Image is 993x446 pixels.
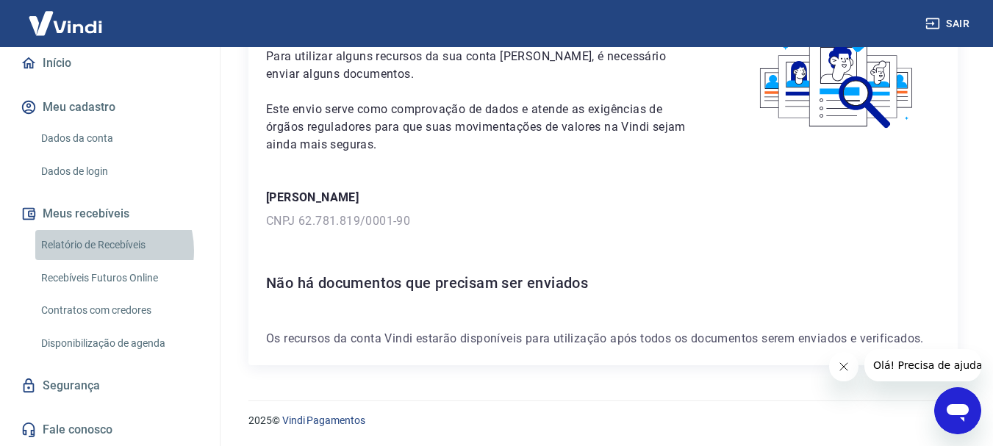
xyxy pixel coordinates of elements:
img: waiting_documents.41d9841a9773e5fdf392cede4d13b617.svg [735,18,940,134]
button: Sair [922,10,975,37]
button: Meu cadastro [18,91,202,123]
a: Vindi Pagamentos [282,414,365,426]
iframe: Fechar mensagem [829,352,858,381]
a: Dados de login [35,157,202,187]
a: Dados da conta [35,123,202,154]
a: Fale conosco [18,414,202,446]
iframe: Botão para abrir a janela de mensagens [934,387,981,434]
iframe: Mensagem da empresa [864,349,981,381]
p: 2025 © [248,413,958,428]
button: Meus recebíveis [18,198,202,230]
a: Contratos com credores [35,295,202,325]
p: CNPJ 62.781.819/0001-90 [266,212,940,230]
a: Recebíveis Futuros Online [35,263,202,293]
p: Para utilizar alguns recursos da sua conta [PERSON_NAME], é necessário enviar alguns documentos. [266,48,700,83]
a: Relatório de Recebíveis [35,230,202,260]
img: Vindi [18,1,113,46]
span: Olá! Precisa de ajuda? [9,10,123,22]
a: Segurança [18,370,202,402]
a: Disponibilização de agenda [35,328,202,359]
p: Os recursos da conta Vindi estarão disponíveis para utilização após todos os documentos serem env... [266,330,940,348]
p: Este envio serve como comprovação de dados e atende as exigências de órgãos reguladores para que ... [266,101,700,154]
a: Início [18,47,202,79]
h6: Não há documentos que precisam ser enviados [266,271,940,295]
p: [PERSON_NAME] [266,189,940,206]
